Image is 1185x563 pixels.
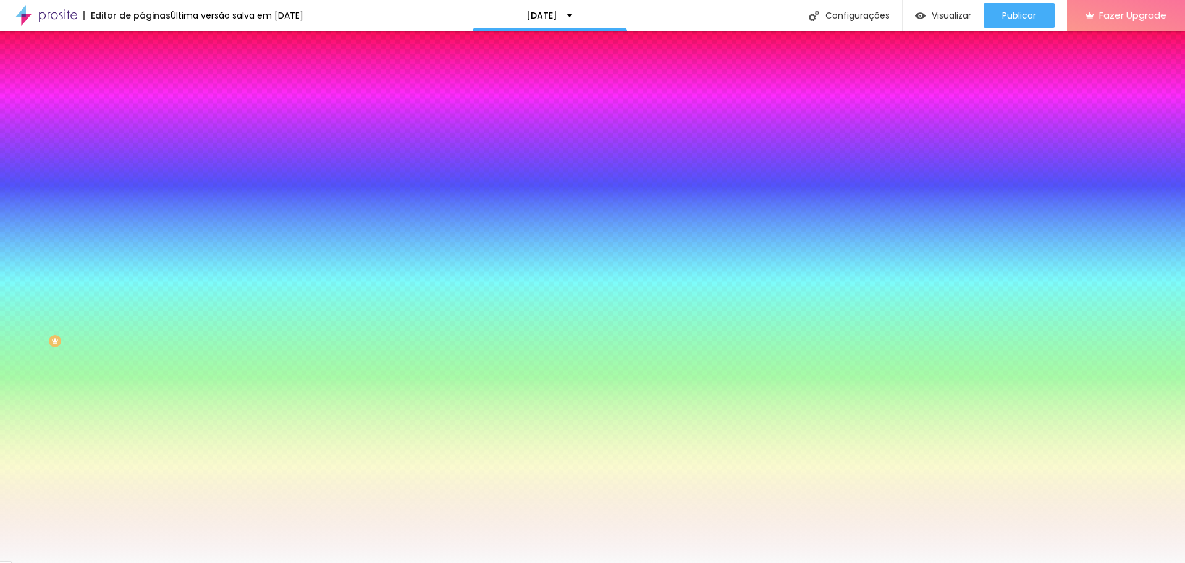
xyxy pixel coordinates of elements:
[903,3,984,28] button: Visualizar
[83,11,171,20] div: Editor de páginas
[915,11,926,21] img: view-1.svg
[932,11,971,20] span: Visualizar
[809,11,819,21] img: Icone
[171,11,303,20] div: Última versão salva em [DATE]
[984,3,1055,28] button: Publicar
[1002,11,1036,20] span: Publicar
[1099,10,1166,20] span: Fazer Upgrade
[526,11,557,20] p: [DATE]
